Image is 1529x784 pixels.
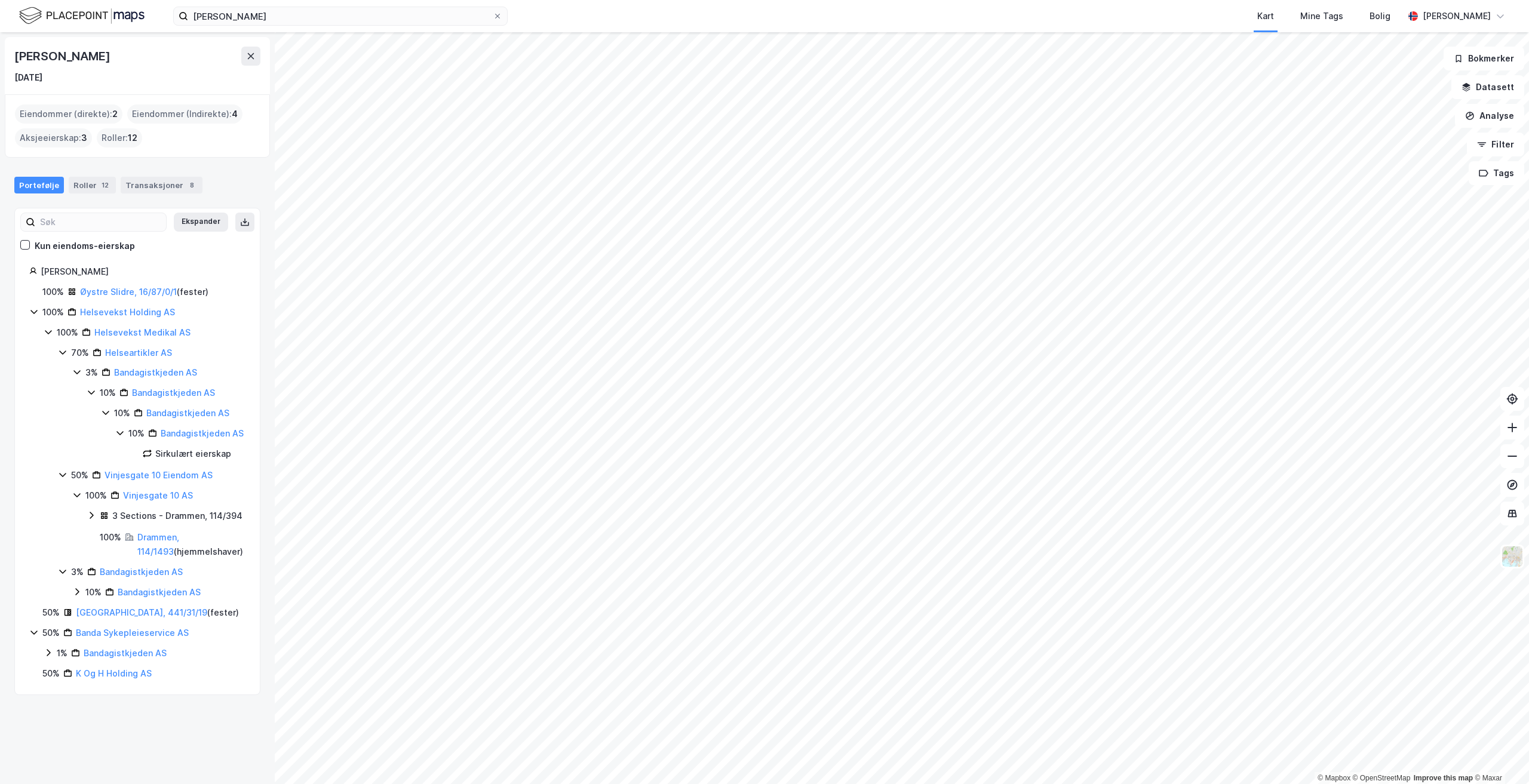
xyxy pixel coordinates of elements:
[112,509,242,523] div: 3 Sections - Drammen, 114/394
[155,447,231,461] div: Sirkulært eierskap
[112,107,118,121] span: 2
[1501,545,1524,568] img: Z
[14,47,112,66] div: [PERSON_NAME]
[118,587,201,597] a: Bandagistkjeden AS
[76,605,239,620] div: ( fester )
[128,426,145,441] div: 10%
[100,530,121,545] div: 100%
[42,626,60,640] div: 50%
[1257,9,1274,23] div: Kart
[97,128,142,147] div: Roller :
[15,128,92,147] div: Aksjeeierskap :
[42,666,60,681] div: 50%
[80,287,177,297] a: Øystre Slidre, 16/87/0/1
[15,104,122,124] div: Eiendommer (direkte) :
[41,265,245,279] div: [PERSON_NAME]
[1469,727,1529,784] div: Kontrollprogram for chat
[232,107,238,121] span: 4
[161,428,244,438] a: Bandagistkjeden AS
[174,213,228,232] button: Ekspander
[35,239,135,253] div: Kun eiendoms-eierskap
[114,367,197,377] a: Bandagistkjeden AS
[99,179,111,191] div: 12
[100,567,183,577] a: Bandagistkjeden AS
[105,348,172,358] a: Helseartikler AS
[188,7,493,25] input: Søk på adresse, matrikkel, gårdeiere, leietakere eller personer
[57,325,78,340] div: 100%
[132,388,215,398] a: Bandagistkjeden AS
[57,646,67,660] div: 1%
[71,346,89,360] div: 70%
[128,131,137,145] span: 12
[71,468,88,482] div: 50%
[76,668,152,678] a: K Og H Holding AS
[105,470,213,480] a: Vinjesgate 10 Eiendom AS
[1469,727,1529,784] iframe: Chat Widget
[69,177,116,193] div: Roller
[121,177,202,193] div: Transaksjoner
[1451,75,1524,99] button: Datasett
[137,530,245,559] div: ( hjemmelshaver )
[84,648,167,658] a: Bandagistkjeden AS
[80,307,175,317] a: Helsevekst Holding AS
[1455,104,1524,128] button: Analyse
[123,490,193,500] a: Vinjesgate 10 AS
[76,607,207,617] a: [GEOGRAPHIC_DATA], 441/31/19
[42,285,64,299] div: 100%
[1300,9,1343,23] div: Mine Tags
[42,605,60,620] div: 50%
[1353,774,1411,782] a: OpenStreetMap
[94,327,191,337] a: Helsevekst Medikal AS
[80,285,208,299] div: ( fester )
[35,213,166,231] input: Søk
[14,177,64,193] div: Portefølje
[85,585,102,599] div: 10%
[186,179,198,191] div: 8
[19,5,145,26] img: logo.f888ab2527a4732fd821a326f86c7f29.svg
[1469,161,1524,185] button: Tags
[85,488,107,503] div: 100%
[137,532,179,557] a: Drammen, 114/1493
[1423,9,1491,23] div: [PERSON_NAME]
[85,365,98,380] div: 3%
[1370,9,1390,23] div: Bolig
[14,70,42,85] div: [DATE]
[146,408,229,418] a: Bandagistkjeden AS
[114,406,130,420] div: 10%
[81,131,87,145] span: 3
[76,628,189,638] a: Banda Sykepleieservice AS
[42,305,64,319] div: 100%
[71,565,84,579] div: 3%
[1467,133,1524,156] button: Filter
[1414,774,1473,782] a: Improve this map
[100,386,116,400] div: 10%
[127,104,242,124] div: Eiendommer (Indirekte) :
[1444,47,1524,70] button: Bokmerker
[1318,774,1350,782] a: Mapbox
